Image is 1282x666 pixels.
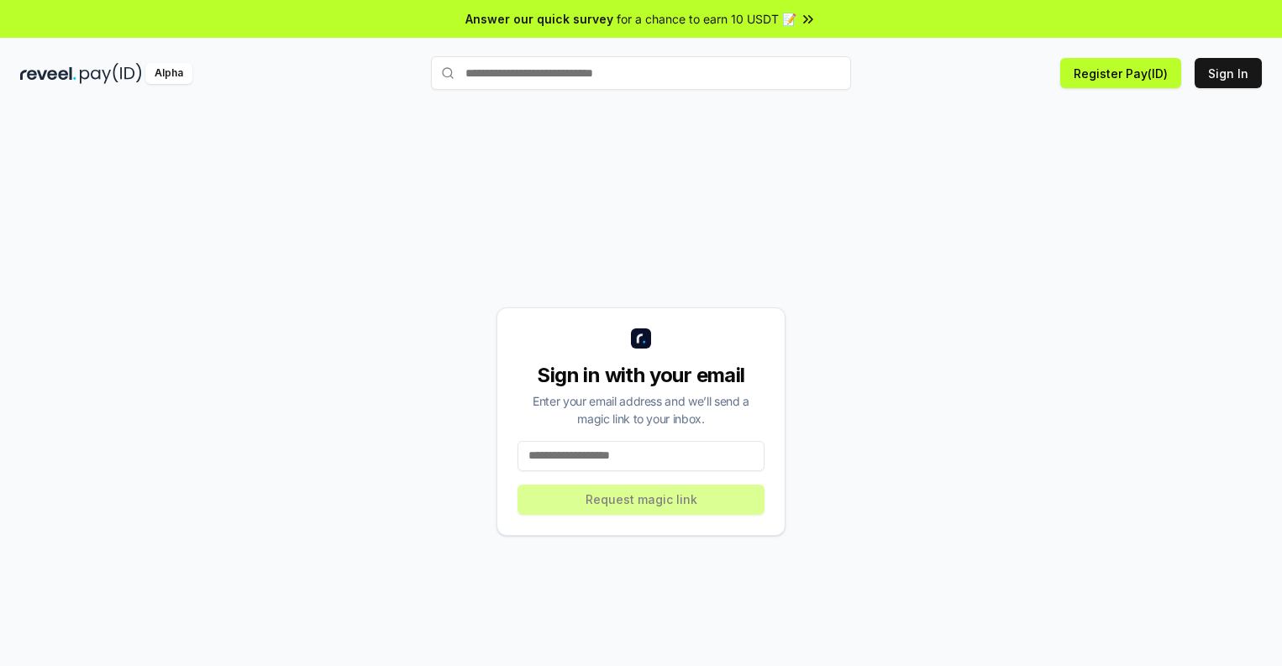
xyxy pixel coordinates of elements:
img: pay_id [80,63,142,84]
img: logo_small [631,328,651,349]
button: Register Pay(ID) [1060,58,1181,88]
img: reveel_dark [20,63,76,84]
div: Alpha [145,63,192,84]
button: Sign In [1195,58,1262,88]
span: Answer our quick survey [465,10,613,28]
div: Enter your email address and we’ll send a magic link to your inbox. [518,392,764,427]
div: Sign in with your email [518,362,764,389]
span: for a chance to earn 10 USDT 📝 [617,10,796,28]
